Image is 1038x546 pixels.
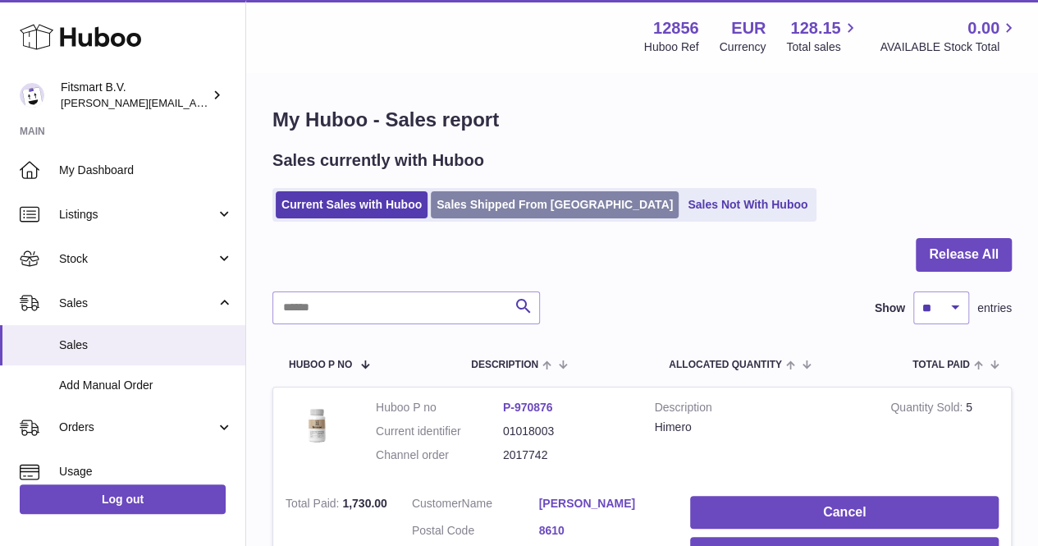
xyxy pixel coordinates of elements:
dt: Huboo P no [376,400,503,415]
span: 128.15 [790,17,840,39]
label: Show [875,301,905,316]
span: Stock [59,251,216,267]
a: P-970876 [503,401,553,414]
strong: EUR [731,17,766,39]
dd: 2017742 [503,447,630,463]
a: [PERSON_NAME] [539,496,666,512]
strong: Total Paid [286,497,342,514]
div: Huboo Ref [644,39,699,55]
h2: Sales currently with Huboo [272,149,484,172]
span: 1,730.00 [342,497,387,510]
span: Customer [412,497,462,510]
span: Total paid [912,360,970,370]
span: 0.00 [967,17,999,39]
a: Log out [20,484,226,514]
div: Himero [655,420,867,435]
span: Sales [59,296,216,311]
div: Fitsmart B.V. [61,80,208,111]
span: ALLOCATED Quantity [669,360,782,370]
h1: My Huboo - Sales report [272,107,1012,133]
a: Sales Not With Huboo [682,191,813,218]
span: Usage [59,464,233,479]
span: Huboo P no [289,360,352,370]
span: entries [977,301,1012,316]
strong: Description [655,400,867,420]
a: 128.15 Total sales [786,17,859,55]
dt: Postal Code [412,523,539,543]
img: 128561711358723.png [286,400,351,448]
span: Total sales [786,39,859,55]
strong: Quantity Sold [890,401,966,418]
button: Release All [916,238,1012,272]
a: Current Sales with Huboo [276,191,428,218]
dt: Channel order [376,447,503,463]
span: Listings [59,207,216,223]
div: Currency [720,39,766,55]
span: Add Manual Order [59,378,233,393]
span: [PERSON_NAME][EMAIL_ADDRESS][DOMAIN_NAME] [61,96,329,109]
dd: 01018003 [503,424,630,439]
td: 5 [878,388,1011,484]
dt: Current identifier [376,424,503,439]
a: 8610 [539,523,666,539]
span: Description [471,360,538,370]
span: Sales [59,337,233,353]
button: Cancel [690,496,999,530]
a: Sales Shipped From [GEOGRAPHIC_DATA] [431,191,679,218]
span: Orders [59,420,216,435]
a: 0.00 AVAILABLE Stock Total [880,17,1018,55]
strong: 12856 [653,17,699,39]
dt: Name [412,496,539,516]
span: AVAILABLE Stock Total [880,39,1018,55]
span: My Dashboard [59,163,233,178]
img: jonathan@leaderoo.com [20,83,44,108]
